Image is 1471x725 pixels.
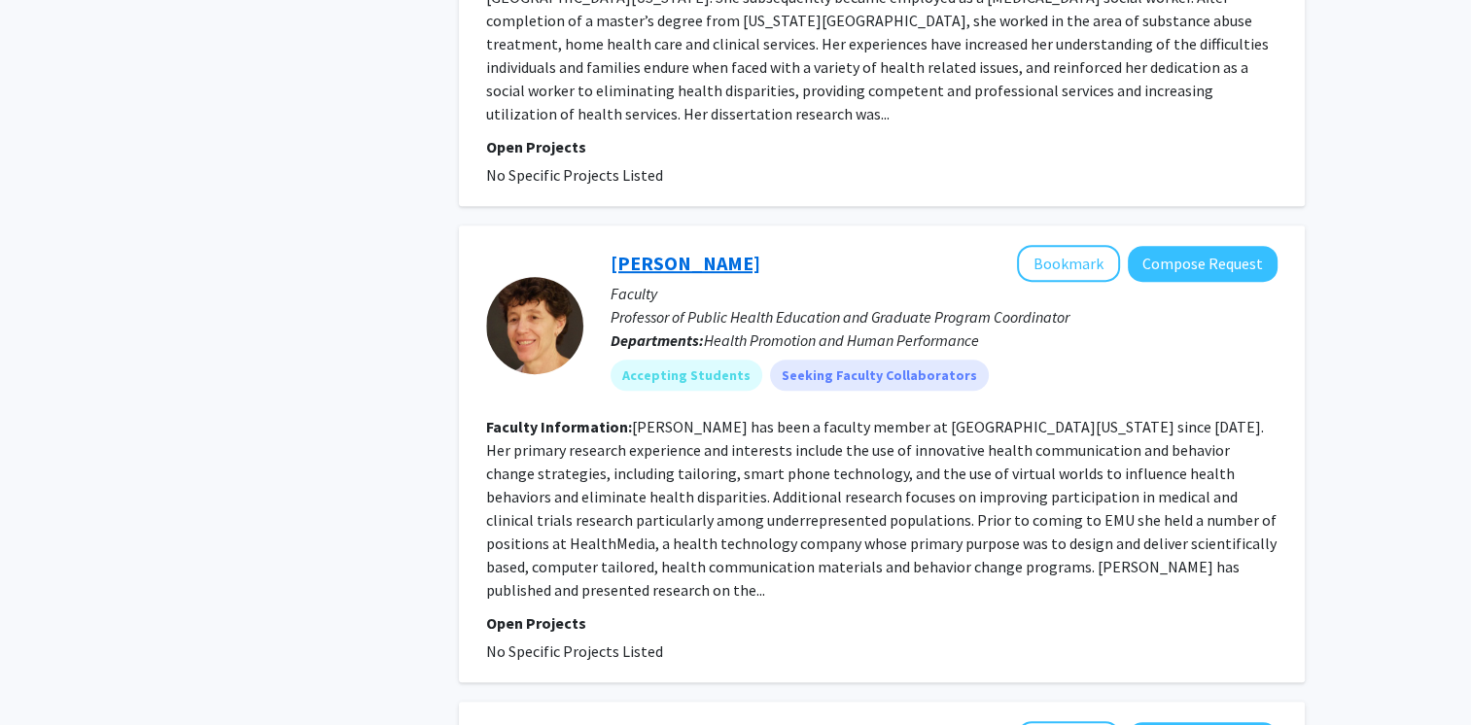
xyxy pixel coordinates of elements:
button: Compose Request to Joan Cowdery [1128,246,1278,282]
p: Open Projects [486,611,1278,635]
fg-read-more: [PERSON_NAME] has been a faculty member at [GEOGRAPHIC_DATA][US_STATE] since [DATE]. Her primary ... [486,417,1277,600]
mat-chip: Accepting Students [611,360,762,391]
span: Health Promotion and Human Performance [704,330,979,350]
button: Add Joan Cowdery to Bookmarks [1017,245,1120,282]
p: Open Projects [486,135,1278,158]
p: Professor of Public Health Education and Graduate Program Coordinator [611,305,1278,328]
iframe: Chat [15,638,83,710]
b: Faculty Information: [486,417,632,436]
span: No Specific Projects Listed [486,641,663,661]
mat-chip: Seeking Faculty Collaborators [770,360,989,391]
a: [PERSON_NAME] [611,251,760,275]
p: Faculty [611,282,1278,305]
span: No Specific Projects Listed [486,165,663,185]
b: Departments: [611,330,704,350]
